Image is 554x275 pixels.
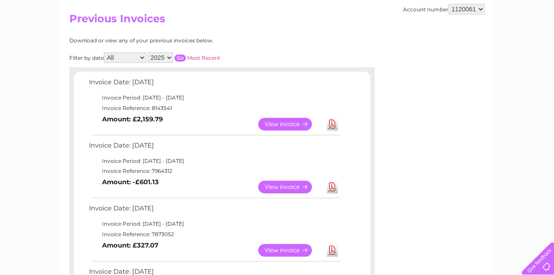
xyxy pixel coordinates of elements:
[87,76,342,93] td: Invoice Date: [DATE]
[87,166,342,176] td: Invoice Reference: 7964312
[87,219,342,229] td: Invoice Period: [DATE] - [DATE]
[258,181,322,193] a: View
[87,156,342,166] td: Invoice Period: [DATE] - [DATE]
[496,37,517,44] a: Contact
[390,4,450,15] a: 0333 014 3131
[258,244,322,257] a: View
[400,37,417,44] a: Water
[87,140,342,156] td: Invoice Date: [DATE]
[87,93,342,103] td: Invoice Period: [DATE] - [DATE]
[102,178,159,186] b: Amount: -£601.13
[187,55,220,61] a: Most Recent
[87,229,342,240] td: Invoice Reference: 7873052
[69,38,298,44] div: Download or view any of your previous invoices below.
[69,52,298,63] div: Filter by date
[327,118,338,131] a: Download
[478,37,491,44] a: Blog
[258,118,322,131] a: View
[447,37,473,44] a: Telecoms
[102,241,158,249] b: Amount: £327.07
[87,103,342,113] td: Invoice Reference: 8143541
[327,244,338,257] a: Download
[327,181,338,193] a: Download
[72,5,484,42] div: Clear Business is a trading name of Verastar Limited (registered in [GEOGRAPHIC_DATA] No. 3667643...
[87,203,342,219] td: Invoice Date: [DATE]
[422,37,441,44] a: Energy
[525,37,546,44] a: Log out
[403,4,485,14] div: Account number
[19,23,64,49] img: logo.png
[102,115,163,123] b: Amount: £2,159.79
[69,13,485,29] h2: Previous Invoices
